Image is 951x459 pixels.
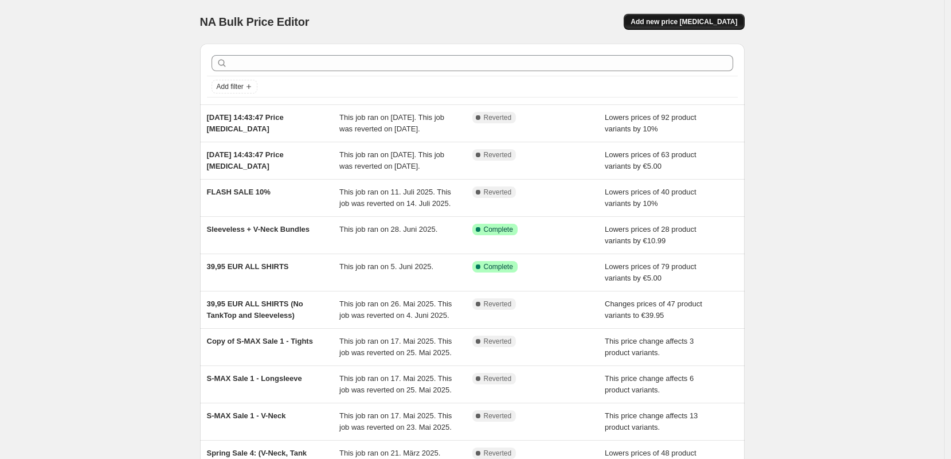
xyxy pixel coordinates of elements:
[212,80,257,94] button: Add filter
[207,374,302,383] span: S-MAX Sale 1 - Longsleeve
[605,374,694,394] span: This price change affects 6 product variants.
[484,299,512,309] span: Reverted
[339,337,452,357] span: This job ran on 17. Mai 2025. This job was reverted on 25. Mai 2025.
[605,262,696,282] span: Lowers prices of 79 product variants by €5.00
[484,225,513,234] span: Complete
[207,150,284,170] span: [DATE] 14:43:47 Price [MEDICAL_DATA]
[200,15,310,28] span: NA Bulk Price Editor
[339,150,444,170] span: This job ran on [DATE]. This job was reverted on [DATE].
[605,150,696,170] span: Lowers prices of 63 product variants by €5.00
[207,337,313,345] span: Copy of S-MAX Sale 1 - Tights
[339,299,452,320] span: This job ran on 26. Mai 2025. This job was reverted on 4. Juni 2025.
[484,188,512,197] span: Reverted
[207,262,289,271] span: 39,95 EUR ALL SHIRTS
[207,225,310,234] span: Sleeveless + V-Neck Bundles
[484,374,512,383] span: Reverted
[484,449,512,458] span: Reverted
[207,299,303,320] span: 39,95 EUR ALL SHIRTS (No TankTop and Sleeveless)
[339,411,452,431] span: This job ran on 17. Mai 2025. This job was reverted on 23. Mai 2025.
[207,411,286,420] span: S-MAX Sale 1 - V-Neck
[339,188,451,208] span: This job ran on 11. Juli 2025. This job was reverted on 14. Juli 2025.
[339,225,437,234] span: This job ran on 28. Juni 2025.
[484,411,512,421] span: Reverted
[484,337,512,346] span: Reverted
[624,14,744,30] button: Add new price [MEDICAL_DATA]
[605,299,702,320] span: Changes prices of 47 product variants to €39.95
[339,374,452,394] span: This job ran on 17. Mai 2025. This job was reverted on 25. Mai 2025.
[605,225,696,245] span: Lowers prices of 28 product variants by €10.99
[484,113,512,122] span: Reverted
[484,150,512,160] span: Reverted
[339,113,444,133] span: This job ran on [DATE]. This job was reverted on [DATE].
[605,411,698,431] span: This price change affects 13 product variants.
[484,262,513,271] span: Complete
[605,188,696,208] span: Lowers prices of 40 product variants by 10%
[217,82,244,91] span: Add filter
[605,337,694,357] span: This price change affects 3 product variants.
[631,17,737,26] span: Add new price [MEDICAL_DATA]
[207,113,284,133] span: [DATE] 14:43:47 Price [MEDICAL_DATA]
[207,188,271,196] span: FLASH SALE 10%
[605,113,696,133] span: Lowers prices of 92 product variants by 10%
[339,262,433,271] span: This job ran on 5. Juni 2025.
